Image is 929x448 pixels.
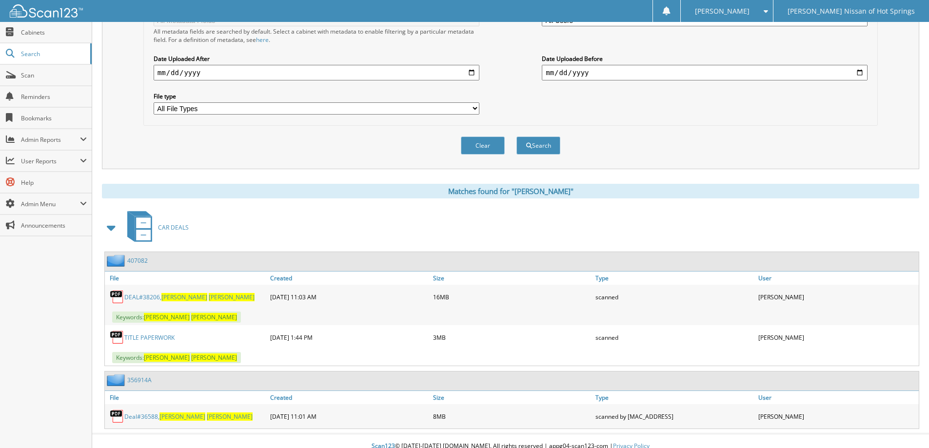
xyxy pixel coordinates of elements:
div: scanned [593,287,756,307]
a: Type [593,391,756,404]
label: File type [154,92,479,100]
a: CAR DEALS [121,208,189,247]
div: [PERSON_NAME] [756,328,919,347]
div: All metadata fields are searched by default. Select a cabinet with metadata to enable filtering b... [154,27,479,44]
a: Deal#36588,[PERSON_NAME] [PERSON_NAME] [124,412,253,421]
span: [PERSON_NAME] [159,412,205,421]
span: Keywords: [112,312,241,323]
span: User Reports [21,157,80,165]
input: start [154,65,479,80]
span: [PERSON_NAME] [191,353,237,362]
input: end [542,65,868,80]
span: Admin Reports [21,136,80,144]
img: PDF.png [110,290,124,304]
div: [PERSON_NAME] [756,287,919,307]
img: scan123-logo-white.svg [10,4,83,18]
span: Cabinets [21,28,87,37]
span: [PERSON_NAME] [209,293,255,301]
span: [PERSON_NAME] [207,412,253,421]
div: [DATE] 11:03 AM [268,287,431,307]
div: scanned by [MAC_ADDRESS] [593,407,756,426]
a: File [105,272,268,285]
label: Date Uploaded After [154,55,479,63]
span: Reminders [21,93,87,101]
span: Keywords: [112,352,241,363]
span: [PERSON_NAME] Nissan of Hot Springs [788,8,915,14]
div: 8MB [431,407,593,426]
img: folder2.png [107,254,127,267]
span: Announcements [21,221,87,230]
a: Created [268,272,431,285]
iframe: Chat Widget [880,401,929,448]
div: [PERSON_NAME] [756,407,919,426]
a: User [756,272,919,285]
a: File [105,391,268,404]
label: Date Uploaded Before [542,55,868,63]
div: [DATE] 11:01 AM [268,407,431,426]
span: Search [21,50,85,58]
span: [PERSON_NAME] [695,8,750,14]
span: Bookmarks [21,114,87,122]
button: Clear [461,136,505,155]
span: Scan [21,71,87,79]
a: TITLE PAPERWORK [124,333,175,342]
span: Help [21,178,87,187]
a: Size [431,391,593,404]
span: CAR DEALS [158,223,189,232]
img: PDF.png [110,330,124,345]
div: scanned [593,328,756,347]
a: here [256,36,269,44]
span: Admin Menu [21,200,80,208]
div: Matches found for "[PERSON_NAME]" [102,184,919,198]
a: Size [431,272,593,285]
a: Created [268,391,431,404]
span: [PERSON_NAME] [161,293,207,301]
a: DEAL#38206,[PERSON_NAME] [PERSON_NAME] [124,293,255,301]
div: 16MB [431,287,593,307]
img: PDF.png [110,409,124,424]
img: folder2.png [107,374,127,386]
button: Search [516,136,560,155]
a: User [756,391,919,404]
a: Type [593,272,756,285]
a: 407082 [127,256,148,265]
a: 356914A [127,376,152,384]
span: [PERSON_NAME] [144,313,190,321]
span: [PERSON_NAME] [144,353,190,362]
div: [DATE] 1:44 PM [268,328,431,347]
div: 3MB [431,328,593,347]
span: [PERSON_NAME] [191,313,237,321]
